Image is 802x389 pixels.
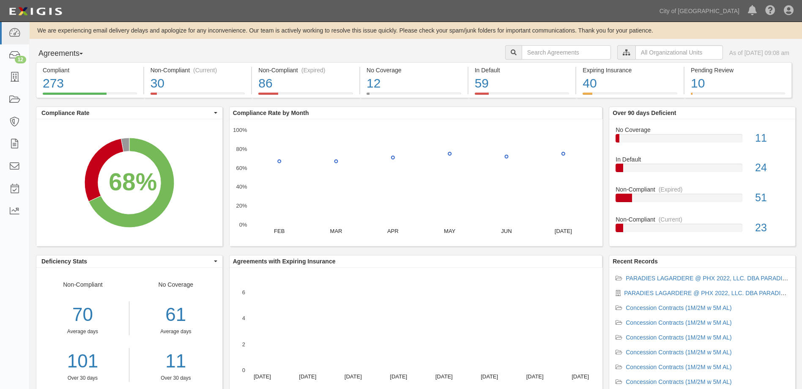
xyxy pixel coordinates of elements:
text: FEB [274,228,285,234]
div: Non-Compliant [36,280,129,382]
text: 40% [236,184,247,190]
a: 11 [136,348,216,375]
a: Non-Compliant(Current)23 [616,215,789,239]
div: Expiring Insurance [583,66,677,74]
text: [DATE] [299,373,316,380]
div: In Default [609,155,795,164]
text: 4 [242,315,245,321]
div: 273 [43,74,137,93]
div: Non-Compliant (Expired) [258,66,353,74]
div: (Expired) [659,185,683,194]
div: 59 [475,74,569,93]
a: Concession Contracts (1M/2M w 5M AL) [626,349,732,356]
div: 70 [36,301,129,328]
text: [DATE] [555,228,572,234]
svg: A chart. [230,119,602,246]
b: Compliance Rate by Month [233,110,309,116]
a: Concession Contracts (1M/2M w 5M AL) [626,304,732,311]
a: Concession Contracts (1M/2M w 5M AL) [626,364,732,370]
div: 51 [749,190,795,205]
svg: A chart. [36,119,222,246]
text: 6 [242,289,245,296]
text: MAR [330,228,342,234]
div: 10 [691,74,785,93]
a: Pending Review10 [684,93,792,99]
div: 86 [258,74,353,93]
a: Concession Contracts (1M/2M w 5M AL) [626,319,732,326]
a: Non-Compliant(Expired)86 [252,93,359,99]
div: 23 [749,220,795,236]
div: Non-Compliant [609,185,795,194]
div: 61 [136,301,216,328]
a: 101 [36,348,129,375]
a: Concession Contracts (1M/2M w 5M AL) [626,334,732,341]
a: Concession Contracts (1M/2M w 5M AL) [626,378,732,385]
input: Search Agreements [522,45,611,60]
a: City of [GEOGRAPHIC_DATA] [655,3,744,19]
span: Compliance Rate [41,109,212,117]
text: 2 [242,341,245,347]
b: Over 90 days Deficient [613,110,676,116]
div: Average days [136,328,216,335]
img: logo-5460c22ac91f19d4615b14bd174203de0afe785f0fc80cf4dbbc73dc1793850b.png [6,4,65,19]
div: 12 [15,56,26,63]
text: MAY [444,228,456,234]
div: No Coverage [609,126,795,134]
input: All Organizational Units [635,45,723,60]
button: Agreements [36,45,99,62]
text: [DATE] [572,373,589,380]
div: (Current) [659,215,682,224]
text: 0 [242,367,245,373]
div: Non-Compliant (Current) [151,66,245,74]
text: APR [387,228,399,234]
div: 11 [749,131,795,146]
a: In Default24 [616,155,789,185]
text: [DATE] [390,373,407,380]
text: [DATE] [526,373,543,380]
div: Over 30 days [136,375,216,382]
a: Non-Compliant(Current)30 [144,93,252,99]
a: Compliant273 [36,93,143,99]
div: We are experiencing email delivery delays and apologize for any inconvenience. Our team is active... [30,26,802,35]
button: Deficiency Stats [36,255,222,267]
button: Compliance Rate [36,107,222,119]
i: Help Center - Complianz [765,6,775,16]
div: As of [DATE] 09:08 am [729,49,789,57]
a: Expiring Insurance40 [576,93,684,99]
a: In Default59 [468,93,576,99]
div: Compliant [43,66,137,74]
div: 24 [749,160,795,175]
div: Pending Review [691,66,785,74]
div: (Expired) [301,66,326,74]
a: No Coverage11 [616,126,789,156]
span: Deficiency Stats [41,257,212,266]
div: (Current) [193,66,217,74]
div: 12 [367,74,461,93]
div: No Coverage [367,66,461,74]
text: JUN [501,228,512,234]
text: 80% [236,146,247,152]
text: [DATE] [345,373,362,380]
div: No Coverage [129,280,222,382]
text: 20% [236,203,247,209]
div: Over 30 days [36,375,129,382]
div: 30 [151,74,245,93]
div: 40 [583,74,677,93]
text: [DATE] [254,373,271,380]
div: Average days [36,328,129,335]
text: 60% [236,164,247,171]
text: 100% [233,127,247,133]
text: 0% [239,222,247,228]
a: No Coverage12 [360,93,468,99]
b: Agreements with Expiring Insurance [233,258,336,265]
div: Non-Compliant [609,215,795,224]
text: [DATE] [481,373,498,380]
b: Recent Records [613,258,658,265]
a: Non-Compliant(Expired)51 [616,185,789,215]
div: In Default [475,66,569,74]
text: [DATE] [435,373,453,380]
